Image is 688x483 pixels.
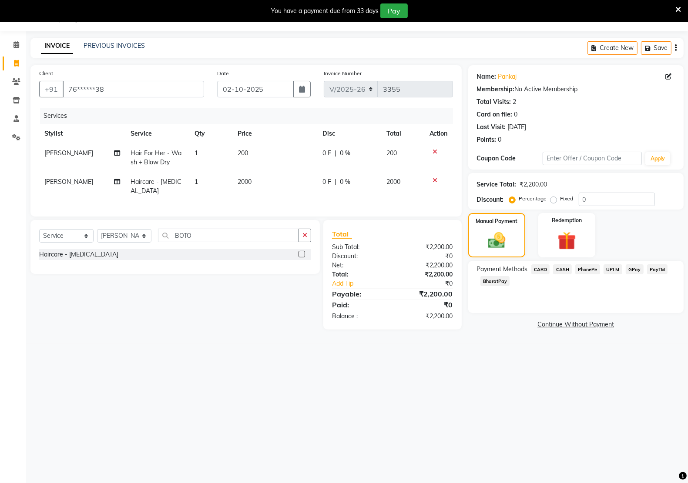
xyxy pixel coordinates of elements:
[477,110,513,119] div: Card on file:
[393,270,460,279] div: ₹2,200.00
[393,252,460,261] div: ₹0
[40,108,460,124] div: Services
[393,243,460,252] div: ₹2,200.00
[44,178,93,186] span: [PERSON_NAME]
[553,264,572,274] span: CASH
[477,154,543,163] div: Coupon Code
[477,135,497,144] div: Points:
[332,230,352,239] span: Total
[195,149,198,157] span: 1
[393,312,460,321] div: ₹2,200.00
[41,38,73,54] a: INVOICE
[39,250,118,259] div: Haircare - [MEDICAL_DATA]
[326,261,393,270] div: Net:
[641,41,671,55] button: Save
[498,72,517,81] a: Pankaj
[317,124,381,143] th: Disc
[552,217,582,224] label: Redemption
[189,124,232,143] th: Qty
[543,152,642,165] input: Enter Offer / Coupon Code
[238,149,248,157] span: 200
[326,243,393,252] div: Sub Total:
[626,264,644,274] span: GPay
[131,178,181,195] span: Haircare - [MEDICAL_DATA]
[470,320,682,329] a: Continue Without Payment
[514,110,518,119] div: 0
[480,276,510,286] span: BharatPay
[44,149,93,157] span: [PERSON_NAME]
[271,7,379,16] div: You have a payment due from 33 days
[477,72,497,81] div: Name:
[232,124,317,143] th: Price
[238,178,252,186] span: 2000
[217,70,229,77] label: Date
[39,124,125,143] th: Stylist
[386,178,400,186] span: 2000
[498,135,502,144] div: 0
[519,195,547,203] label: Percentage
[326,252,393,261] div: Discount:
[477,195,504,204] div: Discount:
[520,180,547,189] div: ₹2,200.00
[477,97,511,107] div: Total Visits:
[380,3,408,18] button: Pay
[381,124,424,143] th: Total
[477,85,675,94] div: No Active Membership
[513,97,517,107] div: 2
[575,264,600,274] span: PhonePe
[326,279,403,288] a: Add Tip
[195,178,198,186] span: 1
[322,149,331,158] span: 0 F
[340,177,350,187] span: 0 %
[326,300,393,310] div: Paid:
[39,81,64,97] button: +91
[645,152,670,165] button: Apply
[393,300,460,310] div: ₹0
[393,289,460,299] div: ₹2,200.00
[531,264,550,274] span: CARD
[335,149,336,158] span: |
[404,279,460,288] div: ₹0
[560,195,574,203] label: Fixed
[477,85,515,94] div: Membership:
[158,229,299,242] input: Search or Scan
[508,123,527,132] div: [DATE]
[647,264,668,274] span: PayTM
[324,70,362,77] label: Invoice Number
[340,149,350,158] span: 0 %
[587,41,638,55] button: Create New
[393,261,460,270] div: ₹2,200.00
[63,81,204,97] input: Search by Name/Mobile/Email/Code
[125,124,189,143] th: Service
[326,289,393,299] div: Payable:
[335,177,336,187] span: |
[326,312,393,321] div: Balance :
[39,70,53,77] label: Client
[84,42,145,50] a: PREVIOUS INVOICES
[552,230,581,252] img: _gift.svg
[477,180,517,189] div: Service Total:
[477,265,528,274] span: Payment Methods
[326,270,393,279] div: Total:
[424,124,453,143] th: Action
[131,149,181,166] span: Hair For Her - Wash + Blow Dry
[483,230,511,250] img: _cash.svg
[476,217,517,225] label: Manual Payment
[322,177,331,187] span: 0 F
[386,149,397,157] span: 200
[604,264,622,274] span: UPI M
[477,123,506,132] div: Last Visit:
